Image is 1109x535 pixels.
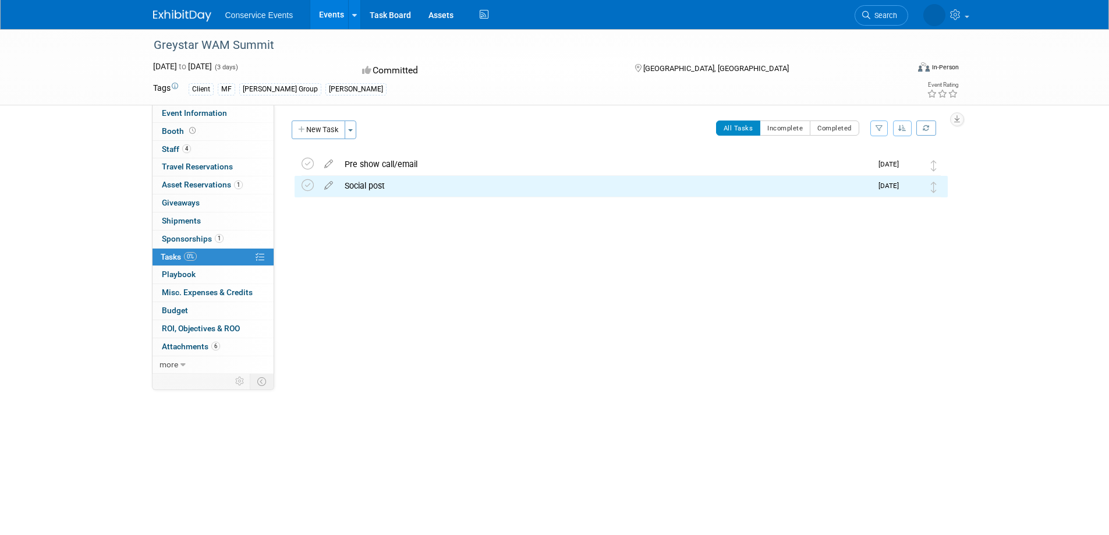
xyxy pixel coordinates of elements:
span: Giveaways [162,198,200,207]
span: Event Information [162,108,227,118]
a: edit [318,180,339,191]
a: Travel Reservations [153,158,274,176]
a: Tasks0% [153,249,274,266]
td: Personalize Event Tab Strip [230,374,250,389]
a: Asset Reservations1 [153,176,274,194]
div: [PERSON_NAME] Group [239,83,321,95]
button: All Tasks [716,121,761,136]
a: Budget [153,302,274,320]
img: Abby Reaves [905,158,920,173]
i: Move task [931,160,937,171]
a: edit [318,159,339,169]
div: Client [189,83,214,95]
a: more [153,356,274,374]
span: [GEOGRAPHIC_DATA], [GEOGRAPHIC_DATA] [643,64,789,73]
span: Shipments [162,216,201,225]
img: ExhibitDay [153,10,211,22]
div: Committed [359,61,616,81]
a: Playbook [153,266,274,284]
a: Booth [153,123,274,140]
span: Search [870,11,897,20]
i: Move task [931,182,937,193]
div: [PERSON_NAME] [325,83,387,95]
span: Misc. Expenses & Credits [162,288,253,297]
span: to [177,62,188,71]
a: Sponsorships1 [153,231,274,248]
a: Event Information [153,105,274,122]
span: Playbook [162,270,196,279]
span: [DATE] [878,182,905,190]
div: MF [218,83,235,95]
span: Booth not reserved yet [187,126,198,135]
span: 1 [215,234,224,243]
span: [DATE] [DATE] [153,62,212,71]
span: 0% [184,252,197,261]
img: Format-Inperson.png [918,62,930,72]
span: 6 [211,342,220,350]
a: Refresh [916,121,936,136]
button: Incomplete [760,121,810,136]
span: ROI, Objectives & ROO [162,324,240,333]
span: Staff [162,144,191,154]
span: (3 days) [214,63,238,71]
img: Monica Barnson [905,179,920,194]
div: Event Rating [927,82,958,88]
span: Tasks [161,252,197,261]
button: New Task [292,121,345,139]
td: Toggle Event Tabs [250,374,274,389]
img: Monica Barnson [923,4,945,26]
span: more [160,360,178,369]
span: 1 [234,180,243,189]
span: Booth [162,126,198,136]
a: Shipments [153,212,274,230]
div: Pre show call/email [339,154,871,174]
div: Event Format [839,61,959,78]
td: Tags [153,82,178,95]
div: Social post [339,176,871,196]
button: Completed [810,121,859,136]
span: [DATE] [878,160,905,168]
div: In-Person [931,63,959,72]
a: Staff4 [153,141,274,158]
span: Attachments [162,342,220,351]
span: Conservice Events [225,10,293,20]
a: Search [855,5,908,26]
span: Asset Reservations [162,180,243,189]
span: 4 [182,144,191,153]
a: ROI, Objectives & ROO [153,320,274,338]
div: Greystar WAM Summit [150,35,891,56]
span: Sponsorships [162,234,224,243]
span: Travel Reservations [162,162,233,171]
a: Giveaways [153,194,274,212]
span: Budget [162,306,188,315]
a: Attachments6 [153,338,274,356]
a: Misc. Expenses & Credits [153,284,274,302]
